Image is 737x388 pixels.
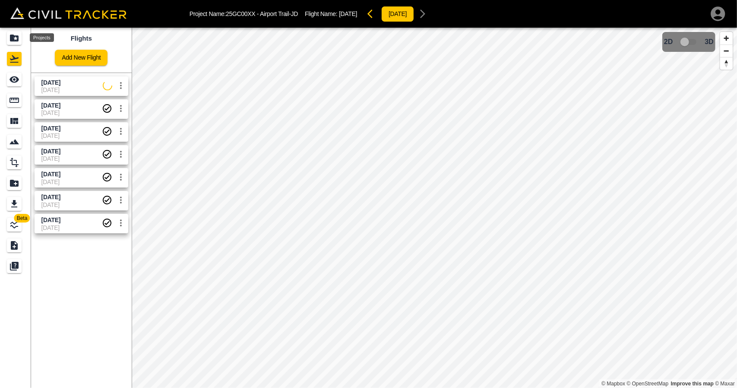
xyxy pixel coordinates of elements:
a: Map feedback [671,381,714,387]
a: OpenStreetMap [627,381,669,387]
a: Mapbox [601,381,625,387]
img: Civil Tracker [10,7,127,19]
span: [DATE] [339,10,357,17]
span: 3D [705,38,714,46]
canvas: Map [132,28,737,388]
button: Reset bearing to north [720,57,733,70]
button: Zoom in [720,32,733,45]
div: Projects [30,33,54,42]
span: 2D [664,38,673,46]
span: 3D model not uploaded yet [677,34,702,50]
button: Zoom out [720,45,733,57]
button: [DATE] [381,6,414,22]
p: Flight Name: [305,10,357,17]
p: Project Name: 25GC00XX - Airport Trail-JD [190,10,298,17]
a: Maxar [715,381,735,387]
